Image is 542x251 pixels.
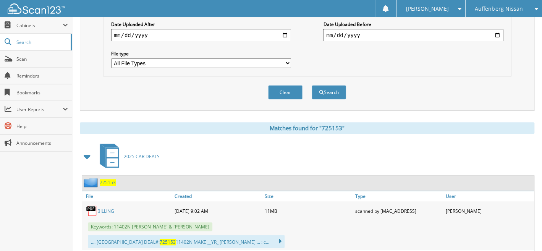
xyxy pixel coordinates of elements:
[443,191,534,201] a: User
[443,203,534,219] div: [PERSON_NAME]
[86,205,97,217] img: PDF.png
[111,50,291,57] label: File type
[263,191,353,201] a: Size
[312,85,346,99] button: Search
[160,239,176,245] span: 725153
[111,29,291,41] input: start
[16,56,68,62] span: Scan
[82,191,173,201] a: File
[406,6,449,11] span: [PERSON_NAME]
[84,178,100,187] img: folder2.png
[97,208,114,214] a: BILLING
[80,122,534,134] div: Matches found for "725153"
[88,235,285,248] div: .... [GEOGRAPHIC_DATA] DEAL#: 11402N MAKE __YR_ [PERSON_NAME] ... : c...
[323,21,503,28] label: Date Uploaded Before
[16,89,68,96] span: Bookmarks
[475,6,523,11] span: Auffenberg Nissan
[16,140,68,146] span: Announcements
[16,123,68,130] span: Help
[95,141,160,172] a: 2025 CAR DEALS
[16,39,67,45] span: Search
[173,203,263,219] div: [DATE] 9:02 AM
[263,203,353,219] div: 11MB
[353,191,444,201] a: Type
[16,73,68,79] span: Reminders
[323,29,503,41] input: end
[100,179,116,186] a: 725153
[353,203,444,219] div: scanned by [MAC_ADDRESS]
[16,22,63,29] span: Cabinets
[124,153,160,160] span: 2025 CAR DEALS
[16,106,63,113] span: User Reports
[111,21,291,28] label: Date Uploaded After
[268,85,303,99] button: Clear
[173,191,263,201] a: Created
[88,222,212,231] span: Keywords: 11402N [PERSON_NAME] & [PERSON_NAME]
[8,3,65,14] img: scan123-logo-white.svg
